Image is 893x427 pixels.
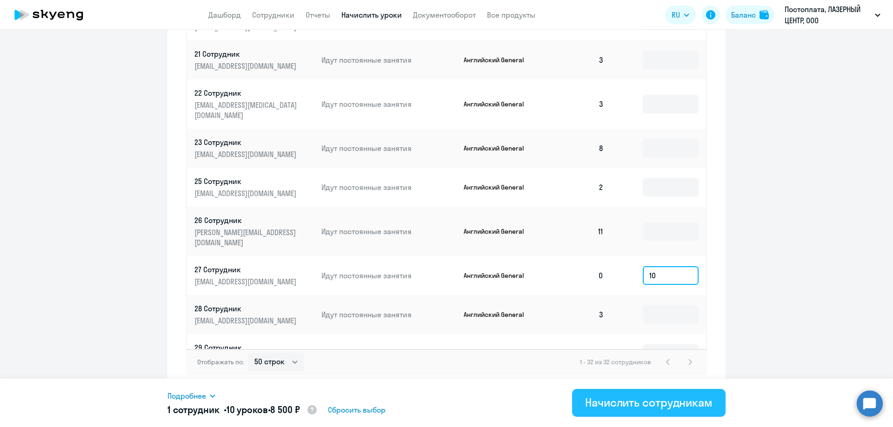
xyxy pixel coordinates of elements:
[464,271,533,280] p: Английский General
[194,88,314,120] a: 22 Сотрудник[EMAIL_ADDRESS][MEDICAL_DATA][DOMAIN_NAME]
[546,334,611,373] td: 11
[464,144,533,152] p: Английский General
[546,79,611,129] td: 3
[197,358,244,366] span: Отображать по:
[546,256,611,295] td: 0
[321,143,456,153] p: Идут постоянные занятия
[227,404,268,415] span: 10 уроков
[194,61,299,71] p: [EMAIL_ADDRESS][DOMAIN_NAME]
[194,342,314,365] a: 29 Сотрудник[EMAIL_ADDRESS][DOMAIN_NAME]
[321,270,456,281] p: Идут постоянные занятия
[194,100,299,120] p: [EMAIL_ADDRESS][MEDICAL_DATA][DOMAIN_NAME]
[585,395,713,410] div: Начислить сотрудникам
[760,10,769,20] img: balance
[546,168,611,207] td: 2
[270,404,300,415] span: 8 500 ₽
[194,88,299,98] p: 22 Сотрудник
[321,309,456,320] p: Идут постоянные занятия
[194,342,299,353] p: 29 Сотрудник
[321,226,456,236] p: Идут постоянные занятия
[194,303,299,314] p: 28 Сотрудник
[464,227,533,236] p: Английский General
[785,4,871,26] p: Постоплата, ЛАЗЕРНЫЙ ЦЕНТР, ООО
[328,404,386,415] span: Сбросить выбор
[194,227,299,248] p: [PERSON_NAME][EMAIL_ADDRESS][DOMAIN_NAME]
[194,315,299,326] p: [EMAIL_ADDRESS][DOMAIN_NAME]
[194,137,299,147] p: 23 Сотрудник
[194,149,299,159] p: [EMAIL_ADDRESS][DOMAIN_NAME]
[194,215,299,225] p: 26 Сотрудник
[726,6,774,24] button: Балансbalance
[321,348,456,359] p: Идут постоянные занятия
[572,389,726,417] button: Начислить сотрудникам
[546,40,611,79] td: 3
[672,9,680,20] span: RU
[321,55,456,65] p: Идут постоянные занятия
[208,10,241,20] a: Дашборд
[464,56,533,64] p: Английский General
[464,100,533,108] p: Английский General
[194,49,314,71] a: 21 Сотрудник[EMAIL_ADDRESS][DOMAIN_NAME]
[780,4,885,26] button: Постоплата, ЛАЗЕРНЫЙ ЦЕНТР, ООО
[194,49,299,59] p: 21 Сотрудник
[194,176,299,186] p: 25 Сотрудник
[194,276,299,287] p: [EMAIL_ADDRESS][DOMAIN_NAME]
[546,129,611,168] td: 8
[167,403,318,417] h5: 1 сотрудник • •
[487,10,535,20] a: Все продукты
[194,188,299,198] p: [EMAIL_ADDRESS][DOMAIN_NAME]
[546,295,611,334] td: 3
[194,215,314,248] a: 26 Сотрудник[PERSON_NAME][EMAIL_ADDRESS][DOMAIN_NAME]
[194,176,314,198] a: 25 Сотрудник[EMAIL_ADDRESS][DOMAIN_NAME]
[546,207,611,256] td: 11
[580,358,651,366] span: 1 - 32 из 32 сотрудников
[321,182,456,192] p: Идут постоянные занятия
[167,390,206,401] span: Подробнее
[194,303,314,326] a: 28 Сотрудник[EMAIL_ADDRESS][DOMAIN_NAME]
[665,6,696,24] button: RU
[464,310,533,319] p: Английский General
[194,264,299,275] p: 27 Сотрудник
[731,9,756,20] div: Баланс
[306,10,330,20] a: Отчеты
[194,137,314,159] a: 23 Сотрудник[EMAIL_ADDRESS][DOMAIN_NAME]
[413,10,476,20] a: Документооборот
[321,99,456,109] p: Идут постоянные занятия
[341,10,402,20] a: Начислить уроки
[252,10,294,20] a: Сотрудники
[464,183,533,191] p: Английский General
[194,264,314,287] a: 27 Сотрудник[EMAIL_ADDRESS][DOMAIN_NAME]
